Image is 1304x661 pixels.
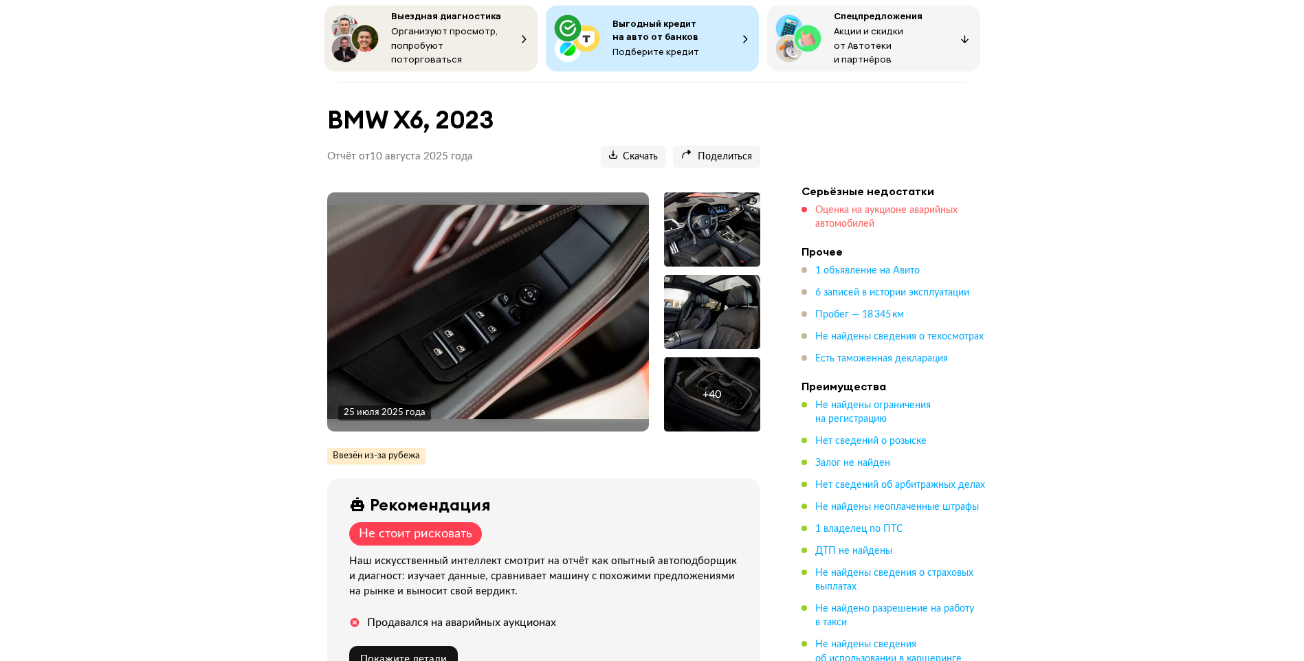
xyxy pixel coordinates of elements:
[673,146,760,168] button: Поделиться
[802,245,994,258] h4: Прочее
[815,354,948,363] span: Есть таможенная декларация
[609,150,658,164] span: Скачать
[601,146,666,168] button: Скачать
[327,105,760,135] h1: BMW X6, 2023
[815,332,984,341] span: Не найдены сведения о техосмотрах
[370,495,491,514] div: Рекомендация
[327,150,473,164] p: Отчёт от 10 августа 2025 года
[391,25,498,65] span: Организуют просмотр, попробуют поторговаться
[834,10,922,22] span: Спецпредложения
[802,184,994,198] h4: Серьёзные недостатки
[815,546,892,556] span: ДТП не найдены
[612,45,699,58] span: Подберите кредит
[349,554,744,599] div: Наш искусственный интеллект смотрит на отчёт как опытный автоподборщик и диагност: изучает данные...
[815,288,969,298] span: 6 записей в истории эксплуатации
[546,5,759,71] button: Выгодный кредит на авто от банковПодберите кредит
[324,5,538,71] button: Выездная диагностикаОрганизуют просмотр, попробуют поторговаться
[815,401,931,424] span: Не найдены ограничения на регистрацию
[815,266,920,276] span: 1 объявление на Авито
[815,524,903,534] span: 1 владелец по ПТС
[703,388,721,401] div: + 40
[333,450,420,462] span: Ввезён из-за рубежа
[327,205,649,419] img: Main car
[815,310,904,320] span: Пробег — 18 345 км
[815,604,974,627] span: Не найдено разрешение на работу в такси
[367,616,556,629] div: Продавался на аварийных аукционах
[815,205,958,229] span: Оценка на аукционе аварийных автомобилей
[344,407,426,419] div: 25 июля 2025 года
[815,458,890,468] span: Залог не найден
[802,379,994,393] h4: Преимущества
[815,568,973,592] span: Не найдены сведения о страховых выплатах
[767,5,980,71] button: СпецпредложенияАкции и скидки от Автотеки и партнёров
[815,480,985,490] span: Нет сведений об арбитражных делах
[834,25,903,65] span: Акции и скидки от Автотеки и партнёров
[815,436,927,446] span: Нет сведений о розыске
[359,526,472,541] div: Не стоит рисковать
[681,150,752,164] span: Поделиться
[612,17,698,43] span: Выгодный кредит на авто от банков
[391,10,501,22] span: Выездная диагностика
[815,502,979,512] span: Не найдены неоплаченные штрафы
